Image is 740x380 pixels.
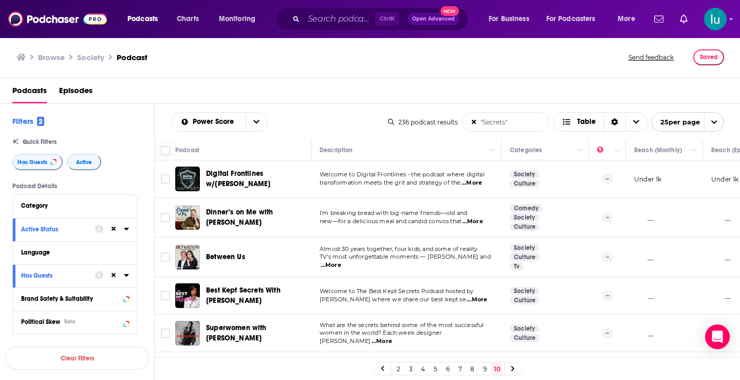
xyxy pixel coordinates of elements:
div: Description [320,144,353,156]
div: Open Intercom Messenger [705,324,730,349]
a: Dinner’s on Me with Jesse Tyler Ferguson [175,205,200,230]
span: Welcome to The Best Kept Secrets Podcast hosted by [320,287,474,295]
button: Category [21,199,129,212]
button: Has Guests [12,154,63,170]
button: open menu [610,11,648,27]
a: Episodes [59,82,92,103]
span: Monitoring [219,12,255,26]
h2: Filters [12,116,44,126]
button: Show More [13,334,137,357]
h3: Podcast [117,52,147,62]
div: 236 podcast results [388,118,458,126]
a: Society [510,244,539,252]
a: Browse [38,52,65,62]
a: Show notifications dropdown [676,10,692,28]
p: __ [634,253,654,262]
span: Has Guests [17,159,47,165]
a: Podcasts [12,82,47,103]
button: open menu [482,11,542,27]
a: Show notifications dropdown [650,10,668,28]
button: Language [21,246,129,259]
span: Active [76,159,92,165]
div: Active Status [21,226,88,233]
a: Tv [510,262,524,270]
img: Podchaser - Follow, Share and Rate Podcasts [8,9,107,29]
span: 2 [37,117,44,126]
span: Political Skew [21,318,60,325]
p: Under 1k [711,175,738,184]
span: I’m breaking bread with big-name friends—old and [320,209,467,216]
a: Best Kept Secrets With Sharon K Mwangi [175,283,200,308]
span: ...More [461,179,482,187]
div: Language [21,249,122,256]
span: Almost 30 years together, four kids, and some of reality [320,245,478,252]
a: Superwomen with [PERSON_NAME] [206,323,308,343]
button: Column Actions [487,144,499,157]
button: Send feedback [625,49,677,65]
div: Has Guests [21,272,88,279]
button: Show profile menu [704,8,727,30]
span: Dinner’s on Me with [PERSON_NAME] [206,208,273,227]
a: Dinner’s on Me with [PERSON_NAME] [206,207,308,228]
img: Superwomen with Rebecca Minkoff [175,321,200,346]
span: Toggle select row [161,329,170,338]
a: Comedy [510,204,543,212]
span: Power Score [193,118,237,125]
span: Between Us [206,252,245,261]
button: Has Guests [21,269,95,282]
span: Podcasts [127,12,158,26]
a: Best Kept Secrets With [PERSON_NAME] [206,285,308,306]
div: Podcast [175,144,199,156]
img: Between Us [175,245,200,269]
span: More [618,12,635,26]
span: Table [577,118,596,125]
span: For Business [489,12,529,26]
button: open menu [652,112,724,132]
button: Column Actions [688,144,700,157]
button: open menu [246,113,267,131]
p: -- [602,174,613,184]
a: 5 [430,363,440,375]
a: Digital Frontlines w/Heath Dorn [175,167,200,191]
button: Clear Filters [5,347,149,370]
button: Political SkewBeta [21,315,129,328]
span: Toggle select row [161,252,170,262]
span: Best Kept Secrets With [PERSON_NAME] [206,286,281,305]
button: open menu [120,11,171,27]
p: -- [602,328,613,338]
span: transformation meets the grit and strategy of the [320,179,460,186]
p: Under 1k [634,175,661,184]
p: -- [602,291,613,301]
span: 25 per page [652,114,700,130]
button: open menu [540,11,610,27]
a: Society [510,213,539,222]
div: Search podcasts, credits, & more... [285,7,478,31]
a: Culture [510,179,540,188]
a: Society [510,324,539,333]
span: Toggle select row [161,174,170,184]
p: __ [711,253,731,262]
h2: Choose List sort [171,112,268,132]
a: 9 [479,363,490,375]
a: 6 [442,363,453,375]
button: open menu [172,118,246,125]
button: Brand Safety & Suitability [21,292,129,305]
button: Choose View [553,112,647,132]
p: -- [602,252,613,262]
a: Charts [170,11,205,27]
span: ...More [321,261,341,269]
div: Category [21,202,122,209]
span: Open Advanced [412,16,455,22]
span: Toggle select row [161,291,170,300]
span: ...More [462,218,483,226]
button: Active [67,154,101,170]
p: __ [634,292,654,300]
span: Superwomen with [PERSON_NAME] [206,323,267,342]
button: Open AdvancedNew [408,13,459,25]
